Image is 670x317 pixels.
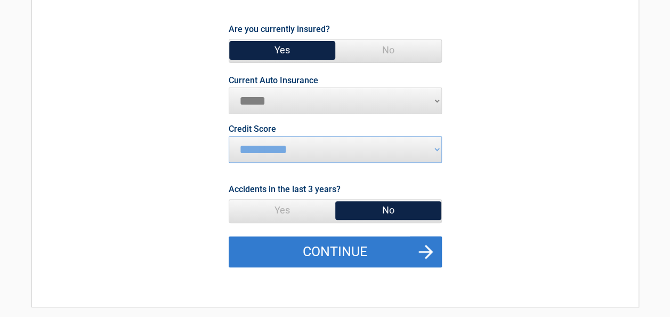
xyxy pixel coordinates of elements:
[229,200,335,221] span: Yes
[335,200,441,221] span: No
[229,125,276,133] label: Credit Score
[229,236,442,267] button: Continue
[229,39,335,61] span: Yes
[229,22,330,36] label: Are you currently insured?
[229,182,341,196] label: Accidents in the last 3 years?
[335,39,441,61] span: No
[229,76,318,85] label: Current Auto Insurance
